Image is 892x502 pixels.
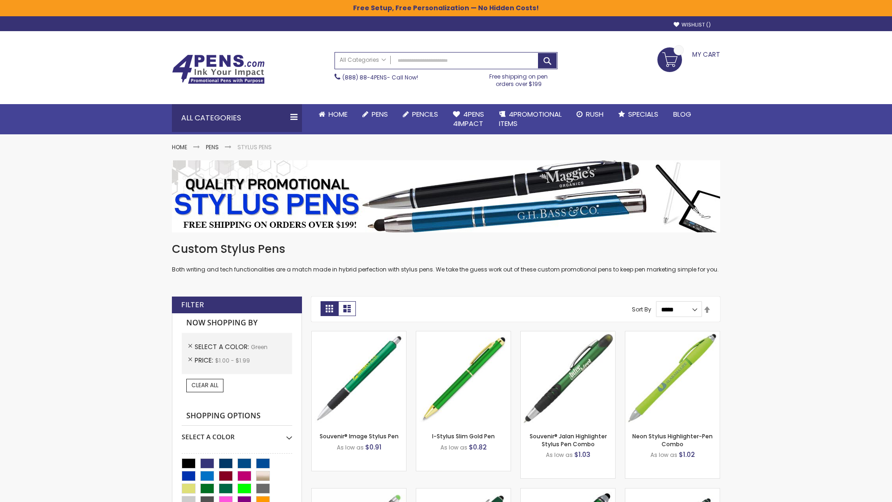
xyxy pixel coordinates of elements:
[335,53,391,68] a: All Categories
[521,331,615,339] a: Souvenir® Jalan Highlighter Stylus Pen Combo-Green
[372,109,388,119] span: Pens
[312,331,406,426] img: Souvenir® Image Stylus Pen-Green
[432,432,495,440] a: I-Stylus Slim Gold Pen
[416,488,511,496] a: Custom Soft Touch® Metal Pens with Stylus-Green
[521,488,615,496] a: Kyra Pen with Stylus and Flashlight-Green
[182,313,292,333] strong: Now Shopping by
[312,488,406,496] a: Islander Softy Gel with Stylus - ColorJet Imprint-Green
[321,301,338,316] strong: Grid
[628,109,658,119] span: Specials
[215,357,250,364] span: $1.00 - $1.99
[480,69,558,88] div: Free shipping on pen orders over $199
[172,54,265,84] img: 4Pens Custom Pens and Promotional Products
[453,109,484,128] span: 4Pens 4impact
[328,109,348,119] span: Home
[440,443,467,451] span: As low as
[355,104,395,125] a: Pens
[340,56,386,64] span: All Categories
[237,143,272,151] strong: Stylus Pens
[172,242,720,257] h1: Custom Stylus Pens
[673,109,691,119] span: Blog
[546,451,573,459] span: As low as
[416,331,511,426] img: I-Stylus Slim Gold-Green
[182,406,292,426] strong: Shopping Options
[499,109,562,128] span: 4PROMOTIONAL ITEMS
[574,450,590,459] span: $1.03
[206,143,219,151] a: Pens
[320,432,399,440] a: Souvenir® Image Stylus Pen
[172,143,187,151] a: Home
[625,331,720,426] img: Neon Stylus Highlighter-Pen Combo-Green
[251,343,268,351] span: Green
[679,450,695,459] span: $1.02
[446,104,492,134] a: 4Pens4impact
[521,331,615,426] img: Souvenir® Jalan Highlighter Stylus Pen Combo-Green
[530,432,607,448] a: Souvenir® Jalan Highlighter Stylus Pen Combo
[181,300,204,310] strong: Filter
[342,73,387,81] a: (888) 88-4PENS
[674,21,711,28] a: Wishlist
[632,432,713,448] a: Neon Stylus Highlighter-Pen Combo
[469,443,487,452] span: $0.82
[365,443,381,452] span: $0.91
[186,379,223,392] a: Clear All
[195,356,215,365] span: Price
[492,104,569,134] a: 4PROMOTIONALITEMS
[416,331,511,339] a: I-Stylus Slim Gold-Green
[569,104,611,125] a: Rush
[586,109,603,119] span: Rush
[311,104,355,125] a: Home
[395,104,446,125] a: Pencils
[625,331,720,339] a: Neon Stylus Highlighter-Pen Combo-Green
[337,443,364,451] span: As low as
[611,104,666,125] a: Specials
[632,305,651,313] label: Sort By
[191,381,218,389] span: Clear All
[182,426,292,442] div: Select A Color
[312,331,406,339] a: Souvenir® Image Stylus Pen-Green
[172,160,720,232] img: Stylus Pens
[625,488,720,496] a: Colter Stylus Twist Metal Pen-Green
[195,342,251,351] span: Select A Color
[650,451,677,459] span: As low as
[172,242,720,274] div: Both writing and tech functionalities are a match made in hybrid perfection with stylus pens. We ...
[342,73,418,81] span: - Call Now!
[666,104,699,125] a: Blog
[172,104,302,132] div: All Categories
[412,109,438,119] span: Pencils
